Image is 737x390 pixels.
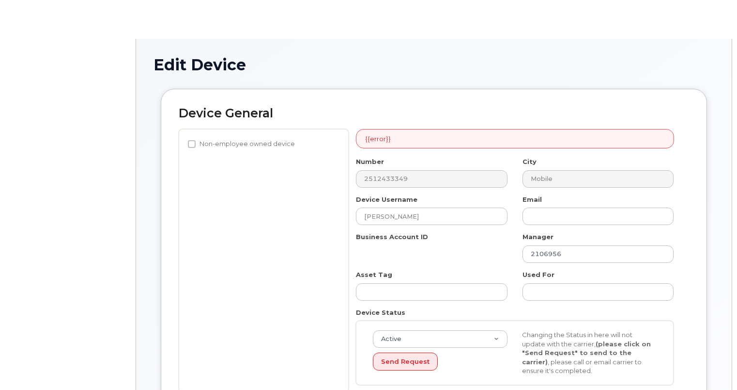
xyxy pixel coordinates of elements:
label: Used For [522,270,554,279]
div: Changing the Status in here will not update with the carrier, , please call or email carrier to e... [515,330,664,375]
strong: (please click on "Send Request" to send to the carrier) [522,340,651,366]
h2: Device General [179,107,689,120]
label: City [522,157,537,166]
button: Send Request [373,353,438,371]
label: Email [522,195,542,204]
label: Device Status [356,308,405,317]
label: Non-employee owned device [188,138,295,150]
input: Select manager [522,245,674,263]
input: Non-employee owned device [188,140,196,148]
label: Business Account ID [356,232,428,242]
label: Number [356,157,384,166]
label: Asset Tag [356,270,392,279]
div: {{error}} [356,129,674,149]
label: Device Username [356,195,417,204]
h1: Edit Device [154,56,714,73]
label: Manager [522,232,553,242]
